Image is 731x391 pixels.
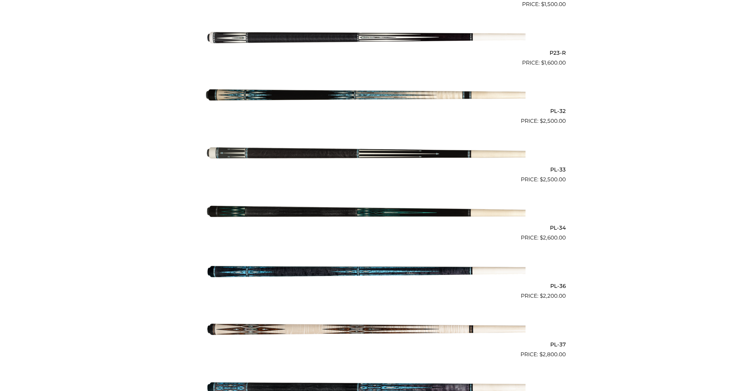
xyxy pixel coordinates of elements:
[540,234,566,241] bdi: 2,600.00
[206,11,526,64] img: P23-R
[166,70,566,125] a: PL-32 $2,500.00
[166,186,566,242] a: PL-34 $2,600.00
[540,176,566,183] bdi: 2,500.00
[166,105,566,117] h2: PL-32
[166,280,566,292] h2: PL-36
[166,245,566,300] a: PL-36 $2,200.00
[166,164,566,175] h2: PL-33
[540,118,543,124] span: $
[541,59,544,66] span: $
[541,1,544,7] span: $
[206,70,526,123] img: PL-32
[540,293,543,299] span: $
[540,234,543,241] span: $
[166,128,566,183] a: PL-33 $2,500.00
[166,47,566,59] h2: P23-R
[540,118,566,124] bdi: 2,500.00
[166,11,566,67] a: P23-R $1,600.00
[166,222,566,234] h2: PL-34
[166,338,566,350] h2: PL-37
[539,351,543,357] span: $
[206,245,526,298] img: PL-36
[540,293,566,299] bdi: 2,200.00
[541,1,566,7] bdi: 1,500.00
[206,303,526,356] img: PL-37
[166,303,566,358] a: PL-37 $2,800.00
[541,59,566,66] bdi: 1,600.00
[539,351,566,357] bdi: 2,800.00
[206,128,526,181] img: PL-33
[540,176,543,183] span: $
[206,186,526,239] img: PL-34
